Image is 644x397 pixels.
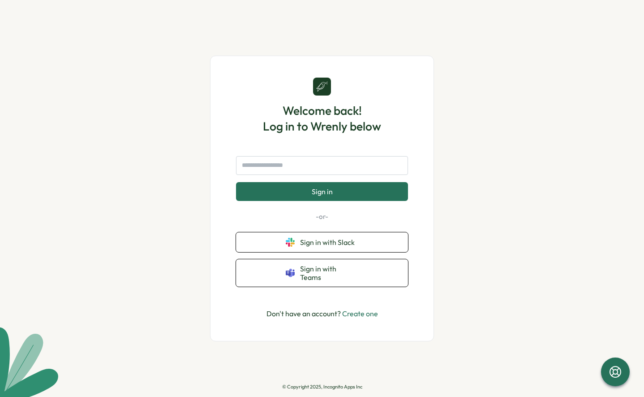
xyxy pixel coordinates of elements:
[282,384,362,390] p: © Copyright 2025, Incognito Apps Inc
[236,232,408,252] button: Sign in with Slack
[236,182,408,201] button: Sign in
[300,265,358,281] span: Sign in with Teams
[300,238,358,246] span: Sign in with Slack
[263,103,381,134] h1: Welcome back! Log in to Wrenly below
[342,309,378,318] a: Create one
[236,212,408,222] p: -or-
[312,188,333,196] span: Sign in
[236,259,408,287] button: Sign in with Teams
[266,308,378,319] p: Don't have an account?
